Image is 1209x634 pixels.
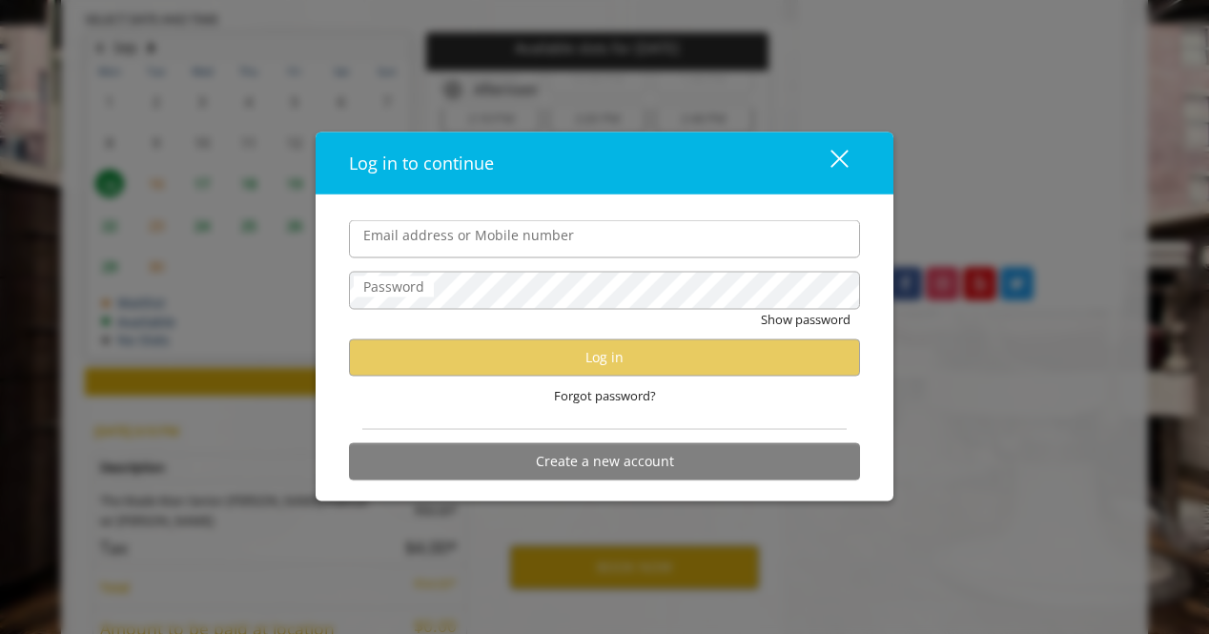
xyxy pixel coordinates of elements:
button: close dialog [795,143,860,182]
input: Password [349,272,860,310]
label: Password [354,276,434,297]
button: Show password [761,310,850,330]
button: Log in [349,338,860,376]
span: Forgot password? [554,385,656,405]
button: Create a new account [349,442,860,480]
div: close dialog [809,149,847,177]
input: Email address or Mobile number [349,220,860,258]
label: Email address or Mobile number [354,225,584,246]
span: Log in to continue [349,152,494,174]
